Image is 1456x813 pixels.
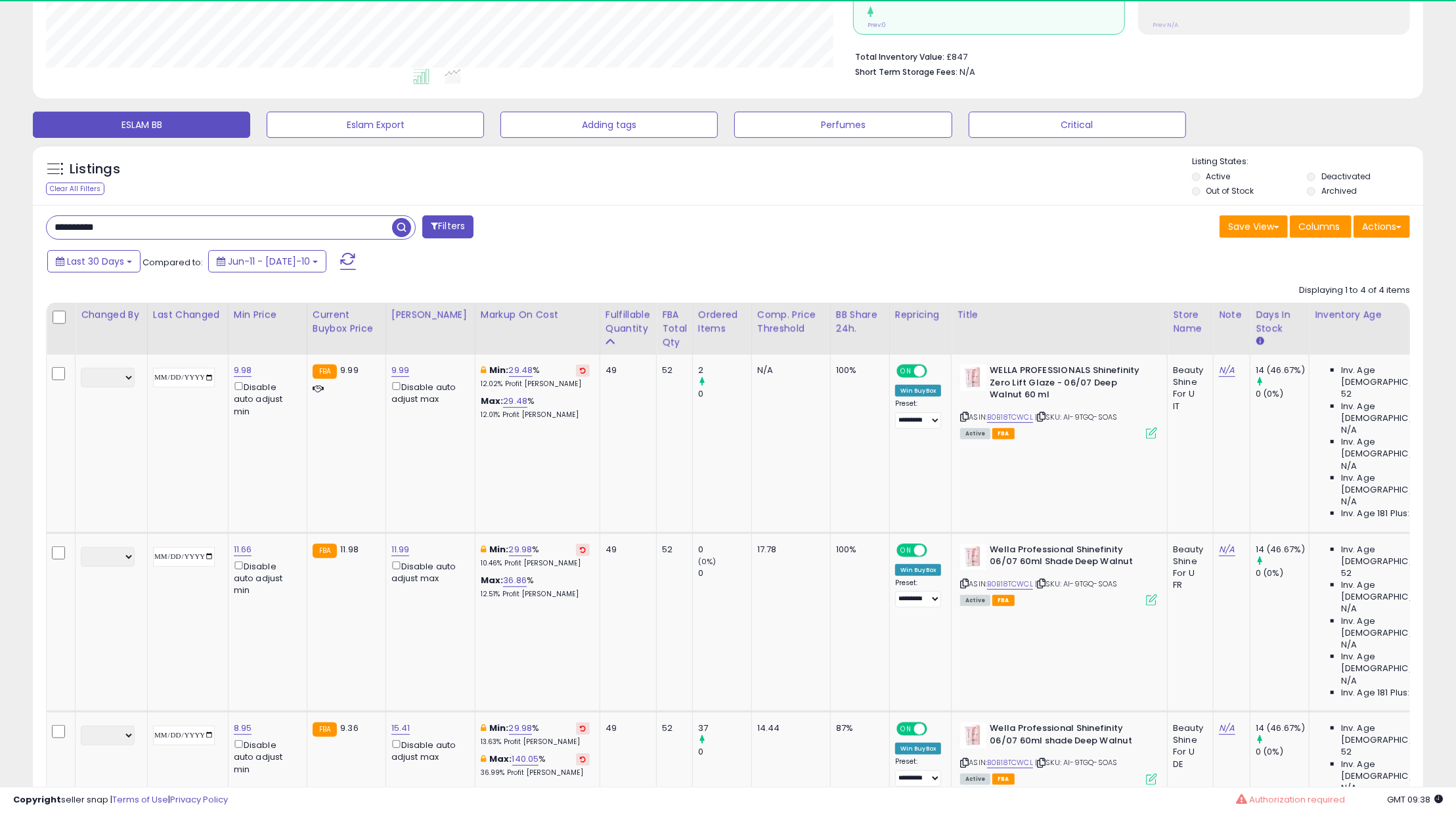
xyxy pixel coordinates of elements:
[698,364,751,376] div: 2
[481,544,590,568] div: %
[340,543,359,556] span: 11.98
[960,428,990,439] span: All listings currently available for purchase on Amazon
[112,793,168,806] a: Terms of Use
[481,380,590,389] p: 12.02% Profit [PERSON_NAME]
[481,395,590,420] div: %
[1256,388,1309,400] div: 0 (0%)
[489,722,509,734] b: Min:
[267,112,484,138] button: Eslam Export
[1299,284,1410,297] div: Displaying 1 to 4 of 4 items
[33,112,250,138] button: ESLAM BB
[391,559,465,584] div: Disable auto adjust max
[698,556,717,567] small: (0%)
[925,366,946,377] span: OFF
[1341,687,1410,699] span: Inv. Age 181 Plus:
[46,183,104,195] div: Clear All Filters
[481,395,504,407] b: Max:
[1192,156,1423,168] p: Listing States:
[606,308,651,336] div: Fulfillable Quantity
[234,559,297,597] div: Disable auto adjust min
[234,364,252,377] a: 9.98
[662,722,682,734] div: 52
[1219,543,1235,556] a: N/A
[895,399,942,429] div: Preset:
[698,308,746,336] div: Ordered Items
[957,308,1162,322] div: Title
[170,793,228,806] a: Privacy Policy
[1341,782,1357,794] span: N/A
[313,308,380,336] div: Current Buybox Price
[1256,364,1309,376] div: 14 (46.67%)
[481,575,590,599] div: %
[391,722,410,735] a: 15.41
[228,255,310,268] span: Jun-11 - [DATE]-10
[481,722,590,747] div: %
[1219,722,1235,735] a: N/A
[481,364,590,389] div: %
[76,303,148,355] th: CSV column name: cust_attr_2_Changed by
[475,303,600,355] th: The percentage added to the cost of goods (COGS) that forms the calculator for Min & Max prices.
[1206,171,1231,182] label: Active
[992,774,1015,785] span: FBA
[898,724,914,735] span: ON
[500,112,718,138] button: Adding tags
[503,395,527,408] a: 29.48
[234,308,301,322] div: Min Price
[1173,308,1208,336] div: Store Name
[481,574,504,586] b: Max:
[925,544,946,556] span: OFF
[67,255,124,268] span: Last 30 Days
[481,559,590,568] p: 10.46% Profit [PERSON_NAME]
[969,112,1186,138] button: Critical
[1341,639,1357,651] span: N/A
[960,544,986,570] img: 310KPwAN2PL._SL40_.jpg
[512,753,539,766] a: 140.05
[757,364,820,376] div: N/A
[391,737,465,763] div: Disable auto adjust max
[1298,220,1340,233] span: Columns
[987,412,1033,423] a: B0B18TCWCL
[1341,508,1410,519] span: Inv. Age 181 Plus:
[1341,746,1352,758] span: 52
[895,385,942,397] div: Win BuyBox
[895,308,946,322] div: Repricing
[1256,746,1309,758] div: 0 (0%)
[481,410,590,420] p: 12.01% Profit [PERSON_NAME]
[509,364,533,377] a: 29.48
[898,366,914,377] span: ON
[960,595,990,606] span: All listings currently available for purchase on Amazon
[313,544,337,558] small: FBA
[391,543,410,556] a: 11.99
[340,722,359,734] span: 9.36
[1341,388,1352,400] span: 52
[836,544,879,556] div: 100%
[960,364,986,391] img: 310KPwAN2PL._SL40_.jpg
[757,544,820,556] div: 17.78
[757,308,825,336] div: Comp. Price Threshold
[81,308,142,322] div: Changed by
[340,364,359,376] span: 9.99
[1341,567,1352,579] span: 52
[1341,460,1357,472] span: N/A
[836,308,884,336] div: BB Share 24h.
[868,21,886,29] small: Prev: 0
[391,364,410,377] a: 9.99
[489,543,509,556] b: Min:
[836,722,879,734] div: 87%
[1341,675,1357,687] span: N/A
[987,579,1033,590] a: B0B18TCWCL
[1256,567,1309,579] div: 0 (0%)
[313,722,337,737] small: FBA
[1256,722,1309,734] div: 14 (46.67%)
[662,544,682,556] div: 52
[481,753,590,778] div: %
[1173,544,1203,592] div: Beauty Shine For U FR
[960,544,1157,605] div: ASIN:
[481,737,590,747] p: 13.63% Profit [PERSON_NAME]
[698,544,751,556] div: 0
[1256,336,1264,347] small: Days In Stock.
[1256,308,1304,336] div: Days In Stock
[422,215,474,238] button: Filters
[895,757,942,787] div: Preset:
[391,380,465,405] div: Disable auto adjust max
